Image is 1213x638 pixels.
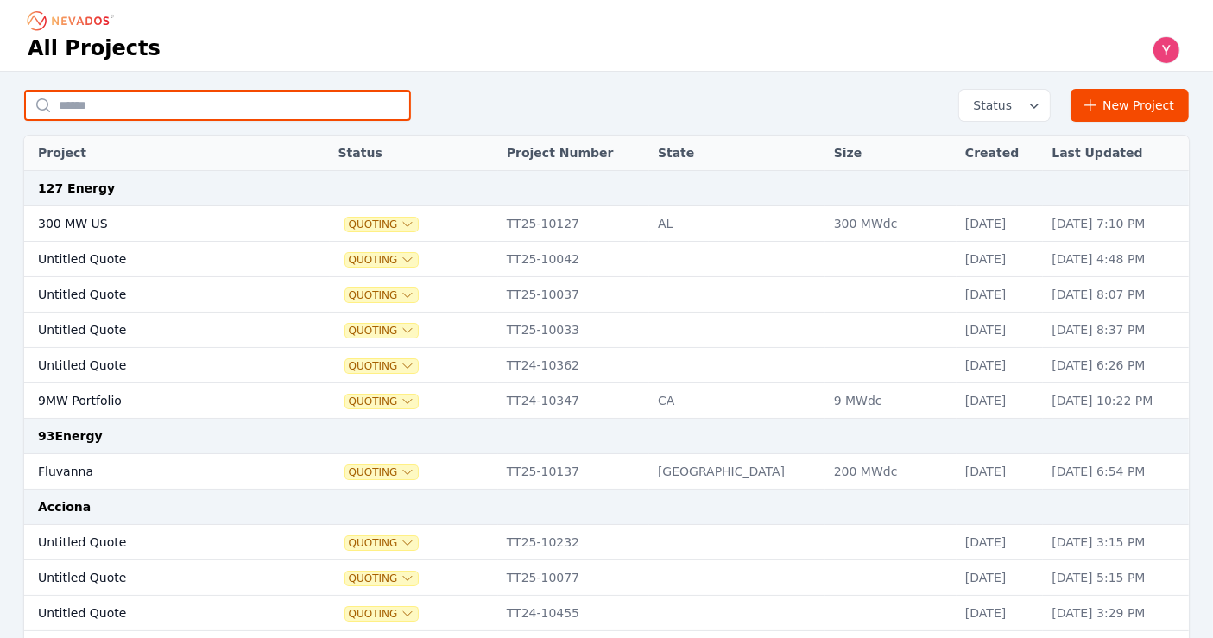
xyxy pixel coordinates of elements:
td: [DATE] 10:22 PM [1043,383,1189,419]
h1: All Projects [28,35,161,62]
td: [DATE] 3:29 PM [1043,596,1189,631]
tr: Untitled QuoteQuotingTT25-10232[DATE][DATE] 3:15 PM [24,525,1189,560]
td: [DATE] [957,242,1043,277]
td: 300 MWdc [825,206,957,242]
td: Untitled Quote [24,348,287,383]
th: Project [24,136,287,171]
th: State [649,136,825,171]
a: New Project [1071,89,1189,122]
button: Quoting [345,465,419,479]
tr: 300 MW USQuotingTT25-10127AL300 MWdc[DATE][DATE] 7:10 PM [24,206,1189,242]
td: [DATE] [957,596,1043,631]
th: Size [825,136,957,171]
tr: Untitled QuoteQuotingTT25-10042[DATE][DATE] 4:48 PM [24,242,1189,277]
td: [GEOGRAPHIC_DATA] [649,454,825,490]
td: 127 Energy [24,171,1189,206]
tr: Untitled QuoteQuotingTT24-10455[DATE][DATE] 3:29 PM [24,596,1189,631]
td: TT25-10127 [498,206,649,242]
td: Acciona [24,490,1189,525]
tr: FluvannaQuotingTT25-10137[GEOGRAPHIC_DATA]200 MWdc[DATE][DATE] 6:54 PM [24,454,1189,490]
td: [DATE] [957,454,1043,490]
nav: Breadcrumb [28,7,119,35]
span: Status [966,97,1012,114]
td: [DATE] 5:15 PM [1043,560,1189,596]
td: [DATE] [957,525,1043,560]
td: TT24-10455 [498,596,649,631]
td: TT25-10137 [498,454,649,490]
td: 200 MWdc [825,454,957,490]
td: TT25-10042 [498,242,649,277]
td: [DATE] [957,348,1043,383]
td: [DATE] 8:07 PM [1043,277,1189,313]
td: Untitled Quote [24,242,287,277]
td: [DATE] 4:48 PM [1043,242,1189,277]
button: Quoting [345,359,419,373]
th: Status [330,136,498,171]
button: Quoting [345,288,419,302]
button: Quoting [345,536,419,550]
td: [DATE] [957,383,1043,419]
td: Untitled Quote [24,525,287,560]
td: [DATE] [957,277,1043,313]
td: [DATE] [957,206,1043,242]
td: 9 MWdc [825,383,957,419]
td: TT25-10077 [498,560,649,596]
td: Untitled Quote [24,313,287,348]
tr: Untitled QuoteQuotingTT25-10077[DATE][DATE] 5:15 PM [24,560,1189,596]
button: Quoting [345,572,419,585]
tr: Untitled QuoteQuotingTT25-10037[DATE][DATE] 8:07 PM [24,277,1189,313]
td: AL [649,206,825,242]
td: [DATE] [957,313,1043,348]
td: [DATE] 8:37 PM [1043,313,1189,348]
td: TT24-10347 [498,383,649,419]
td: [DATE] [957,560,1043,596]
td: Untitled Quote [24,596,287,631]
tr: 9MW PortfolioQuotingTT24-10347CA9 MWdc[DATE][DATE] 10:22 PM [24,383,1189,419]
th: Created [957,136,1043,171]
th: Last Updated [1043,136,1189,171]
td: TT25-10033 [498,313,649,348]
td: TT24-10362 [498,348,649,383]
button: Quoting [345,607,419,621]
td: Untitled Quote [24,560,287,596]
tr: Untitled QuoteQuotingTT25-10033[DATE][DATE] 8:37 PM [24,313,1189,348]
button: Status [959,90,1050,121]
tr: Untitled QuoteQuotingTT24-10362[DATE][DATE] 6:26 PM [24,348,1189,383]
img: Yoni Bennett [1153,36,1180,64]
td: [DATE] 3:15 PM [1043,525,1189,560]
td: [DATE] 6:54 PM [1043,454,1189,490]
button: Quoting [345,395,419,408]
button: Quoting [345,218,419,231]
button: Quoting [345,324,419,338]
button: Quoting [345,253,419,267]
th: Project Number [498,136,649,171]
td: [DATE] 7:10 PM [1043,206,1189,242]
td: Fluvanna [24,454,287,490]
td: TT25-10232 [498,525,649,560]
td: 93Energy [24,419,1189,454]
td: Untitled Quote [24,277,287,313]
td: 300 MW US [24,206,287,242]
td: [DATE] 6:26 PM [1043,348,1189,383]
td: CA [649,383,825,419]
td: 9MW Portfolio [24,383,287,419]
td: TT25-10037 [498,277,649,313]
